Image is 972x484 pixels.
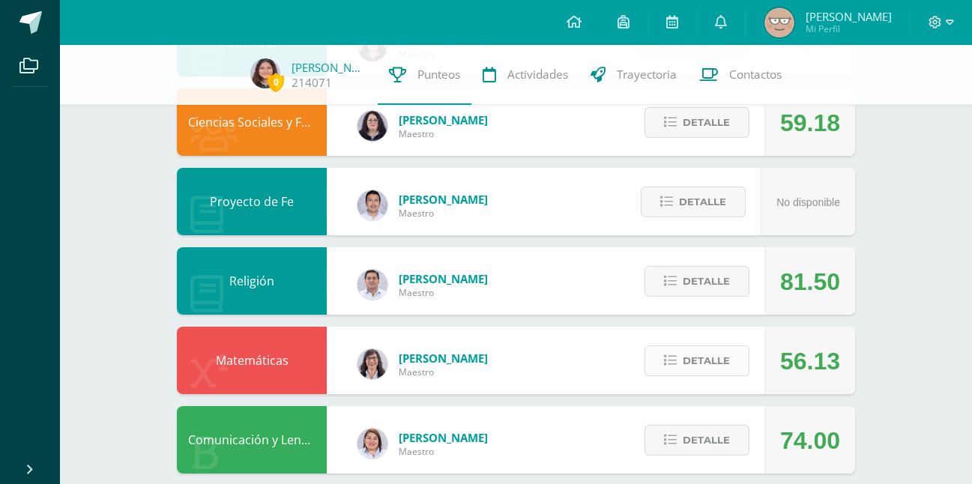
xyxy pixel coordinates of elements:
div: Religión [177,247,327,315]
span: [PERSON_NAME] [399,192,488,207]
span: [PERSON_NAME] [399,112,488,127]
button: Detalle [645,266,749,297]
div: Matemáticas [177,327,327,394]
a: [PERSON_NAME] [292,60,366,75]
span: Detalle [683,426,730,454]
span: Detalle [683,347,730,375]
span: 0 [268,73,284,91]
div: Comunicación y Lenguaje Idioma Español [177,406,327,474]
span: Maestro [399,445,488,458]
span: No disponible [776,196,840,208]
img: 11d0a4ab3c631824f792e502224ffe6b.png [357,349,387,379]
img: 4582bc727a9698f22778fe954f29208c.png [357,190,387,220]
span: Maestro [399,286,488,299]
span: Detalle [683,109,730,136]
div: 56.13 [780,327,840,395]
button: Detalle [641,187,746,217]
span: [PERSON_NAME] [806,9,892,24]
img: f270ddb0ea09d79bf84e45c6680ec463.png [357,111,387,141]
span: Maestro [399,366,488,378]
span: Maestro [399,207,488,220]
div: 59.18 [780,89,840,157]
button: Detalle [645,345,749,376]
span: Detalle [679,188,726,216]
img: 15aaa72b904403ebb7ec886ca542c491.png [357,270,387,300]
div: 74.00 [780,407,840,474]
a: Actividades [471,45,579,105]
div: 81.50 [780,248,840,315]
div: Proyecto de Fe [177,168,327,235]
img: 47eda3b3f6feb4f6ea6e7a0f1ab20354.png [250,58,280,88]
a: Punteos [378,45,471,105]
span: Punteos [417,67,460,82]
span: [PERSON_NAME] [399,351,488,366]
span: Detalle [683,267,730,295]
span: Contactos [729,67,782,82]
span: Trayectoria [617,67,677,82]
a: Contactos [688,45,793,105]
span: Maestro [399,127,488,140]
a: Trayectoria [579,45,688,105]
img: da0de1698857389b01b9913c08ee4643.png [764,7,794,37]
span: Actividades [507,67,568,82]
button: Detalle [645,107,749,138]
button: Detalle [645,425,749,456]
img: a4e180d3c88e615cdf9cba2a7be06673.png [357,429,387,459]
a: 214071 [292,75,332,91]
span: [PERSON_NAME] [399,271,488,286]
span: [PERSON_NAME] [399,430,488,445]
div: Ciencias Sociales y Formación Ciudadana [177,88,327,156]
span: Mi Perfil [806,22,892,35]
